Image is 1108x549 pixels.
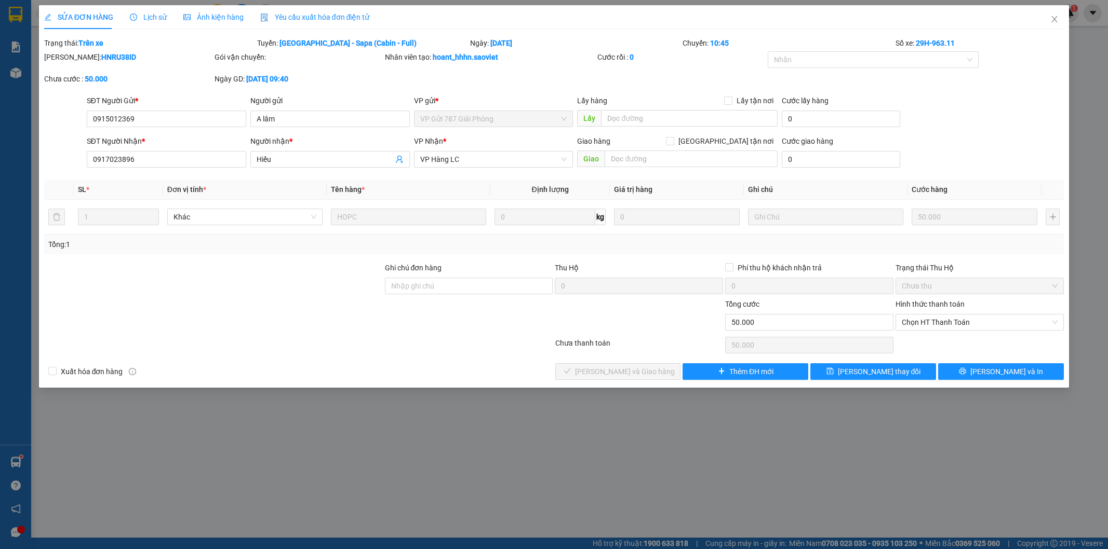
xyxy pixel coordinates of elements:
[385,51,596,63] div: Nhân viên tạo:
[43,37,256,49] div: Trạng thái:
[896,300,965,308] label: Hình thức thanh toán
[44,13,51,21] span: edit
[420,111,567,127] span: VP Gửi 787 Giải Phóng
[614,185,652,194] span: Giá trị hàng
[938,363,1064,380] button: printer[PERSON_NAME] và In
[331,209,486,225] input: VD: Bàn, Ghế
[85,75,108,83] b: 50.000
[744,180,907,200] th: Ghi chú
[810,363,936,380] button: save[PERSON_NAME] thay đổi
[902,314,1058,330] span: Chọn HT Thanh Toán
[385,278,553,294] input: Ghi chú đơn hàng
[577,137,610,145] span: Giao hàng
[782,151,900,168] input: Cước giao hàng
[260,13,269,22] img: icon
[250,135,410,147] div: Người nhận
[331,185,365,194] span: Tên hàng
[912,209,1037,225] input: 0
[183,13,191,21] span: picture
[895,37,1065,49] div: Số xe:
[44,73,212,85] div: Chưa cước :
[414,137,443,145] span: VP Nhận
[732,95,778,106] span: Lấy tận nơi
[605,150,778,167] input: Dọc đường
[896,262,1064,273] div: Trạng thái Thu Hộ
[469,37,682,49] div: Ngày:
[1040,5,1069,34] button: Close
[710,39,729,47] b: 10:45
[577,110,601,127] span: Lấy
[838,366,921,377] span: [PERSON_NAME] thay đổi
[682,37,895,49] div: Chuyến:
[532,185,569,194] span: Định lượng
[260,13,370,21] span: Yêu cầu xuất hóa đơn điện tử
[130,13,167,21] span: Lịch sử
[630,53,634,61] b: 0
[87,95,246,106] div: SĐT Người Gửi
[246,75,288,83] b: [DATE] 09:40
[87,135,246,147] div: SĐT Người Nhận
[48,239,428,250] div: Tổng: 1
[1046,209,1060,225] button: plus
[782,97,829,105] label: Cước lấy hàng
[733,262,826,273] span: Phí thu hộ khách nhận trả
[433,53,498,61] b: hoant_hhhn.saoviet
[683,363,808,380] button: plusThêm ĐH mới
[725,300,759,308] span: Tổng cước
[718,367,725,376] span: plus
[57,366,127,377] span: Xuất hóa đơn hàng
[595,209,606,225] span: kg
[48,209,65,225] button: delete
[674,135,778,147] span: [GEOGRAPHIC_DATA] tận nơi
[250,95,410,106] div: Người gửi
[395,155,404,163] span: user-add
[279,39,417,47] b: [GEOGRAPHIC_DATA] - Sapa (Cabin - Full)
[748,209,903,225] input: Ghi Chú
[490,39,512,47] b: [DATE]
[173,209,316,225] span: Khác
[44,13,113,21] span: SỬA ĐƠN HÀNG
[78,185,86,194] span: SL
[614,209,740,225] input: 0
[78,39,103,47] b: Trên xe
[782,137,833,145] label: Cước giao hàng
[130,13,137,21] span: clock-circle
[597,51,766,63] div: Cước rồi :
[555,264,579,272] span: Thu Hộ
[215,73,383,85] div: Ngày GD:
[554,337,725,355] div: Chưa thanh toán
[256,37,469,49] div: Tuyến:
[782,111,900,127] input: Cước lấy hàng
[414,95,573,106] div: VP gửi
[916,39,955,47] b: 29H-963.11
[912,185,947,194] span: Cước hàng
[970,366,1043,377] span: [PERSON_NAME] và In
[183,13,244,21] span: Ảnh kiện hàng
[215,51,383,63] div: Gói vận chuyển:
[167,185,206,194] span: Đơn vị tính
[420,152,567,167] span: VP Hàng LC
[101,53,136,61] b: HNRU38ID
[902,278,1058,294] span: Chưa thu
[729,366,773,377] span: Thêm ĐH mới
[555,363,681,380] button: check[PERSON_NAME] và Giao hàng
[826,367,834,376] span: save
[44,51,212,63] div: [PERSON_NAME]:
[577,97,607,105] span: Lấy hàng
[601,110,778,127] input: Dọc đường
[385,264,442,272] label: Ghi chú đơn hàng
[129,368,136,375] span: info-circle
[1050,15,1059,23] span: close
[577,150,605,167] span: Giao
[959,367,966,376] span: printer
